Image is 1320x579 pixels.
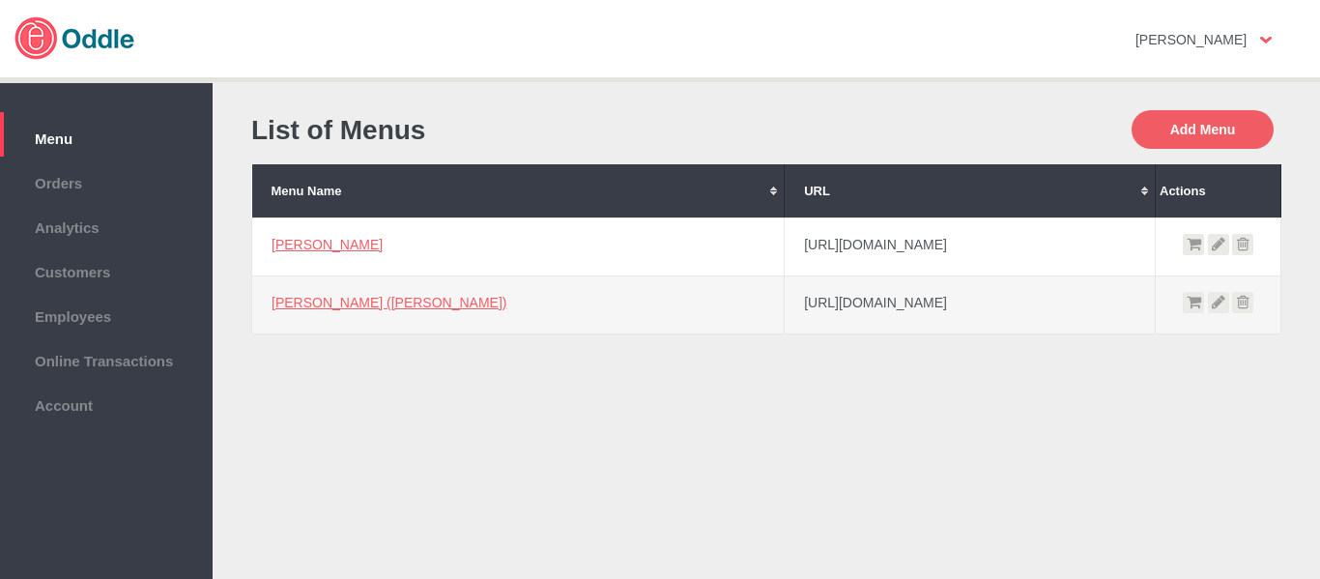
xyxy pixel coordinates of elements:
[1135,32,1247,47] strong: [PERSON_NAME]
[272,184,765,198] div: Menu Name
[272,237,383,252] a: [PERSON_NAME]
[785,164,1156,217] th: URL: No sort applied, activate to apply an ascending sort
[785,275,1156,333] td: [URL][DOMAIN_NAME]
[10,259,203,280] span: Customers
[1260,37,1272,43] img: user-option-arrow.png
[785,217,1156,275] td: [URL][DOMAIN_NAME]
[1160,184,1277,198] div: Actions
[1156,164,1281,217] th: Actions: No sort applied, sorting is disabled
[252,164,785,217] th: Menu Name: No sort applied, activate to apply an ascending sort
[10,348,203,369] span: Online Transactions
[1132,110,1274,149] button: Add Menu
[10,126,203,147] span: Menu
[10,215,203,236] span: Analytics
[10,304,203,325] span: Employees
[10,392,203,414] span: Account
[272,295,507,310] a: [PERSON_NAME] ([PERSON_NAME])
[251,115,757,146] h1: List of Menus
[804,184,1135,198] div: URL
[10,170,203,191] span: Orders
